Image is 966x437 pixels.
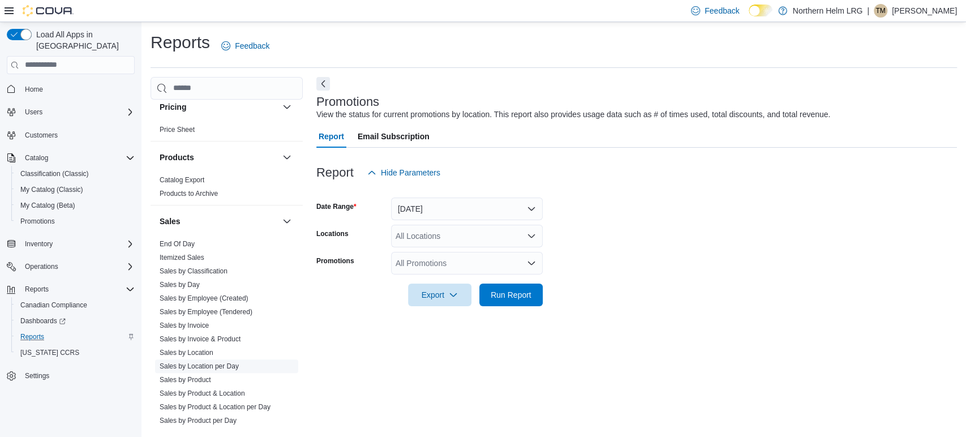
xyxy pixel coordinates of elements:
span: Products to Archive [160,189,218,198]
a: Reports [16,330,49,344]
h3: Report [316,166,354,179]
button: [DATE] [391,198,543,220]
span: Reports [25,285,49,294]
button: [US_STATE] CCRS [11,345,139,361]
button: Classification (Classic) [11,166,139,182]
button: Inventory [2,236,139,252]
span: Reports [16,330,135,344]
button: Sales [280,215,294,228]
span: Load All Apps in [GEOGRAPHIC_DATA] [32,29,135,52]
button: Operations [20,260,63,273]
a: Home [20,83,48,96]
span: Sales by Product & Location [160,389,245,398]
a: My Catalog (Classic) [16,183,88,196]
span: Home [25,85,43,94]
label: Locations [316,229,349,238]
a: Sales by Invoice & Product [160,335,241,343]
span: Settings [20,369,135,383]
input: Dark Mode [749,5,772,16]
button: Reports [2,281,139,297]
button: Operations [2,259,139,275]
p: Northern Helm LRG [793,4,863,18]
p: | [867,4,869,18]
button: Pricing [280,100,294,114]
span: Sales by Location per Day [160,362,239,371]
a: Sales by Employee (Tendered) [160,308,252,316]
span: Classification (Classic) [16,167,135,181]
a: Dashboards [16,314,70,328]
span: My Catalog (Classic) [16,183,135,196]
div: View the status for current promotions by location. This report also provides usage data such as ... [316,109,830,121]
h3: Pricing [160,101,186,113]
a: Customers [20,128,62,142]
span: Reports [20,282,135,296]
span: Catalog [20,151,135,165]
span: Home [20,82,135,96]
a: Sales by Product & Location [160,389,245,397]
a: Promotions [16,215,59,228]
button: Customers [2,127,139,143]
span: Dashboards [16,314,135,328]
button: Pricing [160,101,278,113]
h3: Sales [160,216,181,227]
span: TM [875,4,885,18]
span: Run Report [491,289,531,301]
span: Settings [25,371,49,380]
button: Reports [20,282,53,296]
a: Sales by Employee (Created) [160,294,248,302]
span: My Catalog (Classic) [20,185,83,194]
a: Sales by Day [160,281,200,289]
button: Settings [2,367,139,384]
button: Sales [160,216,278,227]
button: Run Report [479,284,543,306]
span: Classification (Classic) [20,169,89,178]
span: Promotions [20,217,55,226]
button: My Catalog (Beta) [11,198,139,213]
a: Sales by Product per Day [160,417,237,425]
a: Sales by Location per Day [160,362,239,370]
span: Feedback [235,40,269,52]
a: [US_STATE] CCRS [16,346,84,359]
a: Classification (Classic) [16,167,93,181]
button: Catalog [2,150,139,166]
span: Inventory [20,237,135,251]
a: Sales by Location [160,349,213,357]
button: Inventory [20,237,57,251]
button: Reports [11,329,139,345]
button: Next [316,77,330,91]
span: Sales by Location [160,348,213,357]
span: Sales by Day [160,280,200,289]
span: Price Sheet [160,125,195,134]
span: Canadian Compliance [16,298,135,312]
span: Itemized Sales [160,253,204,262]
span: [US_STATE] CCRS [20,348,79,357]
span: Customers [20,128,135,142]
span: Users [20,105,135,119]
span: Customers [25,131,58,140]
a: Sales by Invoice [160,322,209,329]
button: Users [2,104,139,120]
span: Reports [20,332,44,341]
a: Settings [20,369,54,383]
button: Hide Parameters [363,161,445,184]
p: [PERSON_NAME] [892,4,957,18]
button: Catalog [20,151,53,165]
span: Operations [20,260,135,273]
button: Products [160,152,278,163]
a: Feedback [217,35,274,57]
span: My Catalog (Beta) [20,201,75,210]
button: Home [2,81,139,97]
a: Catalog Export [160,176,204,184]
button: Open list of options [527,232,536,241]
label: Promotions [316,256,354,265]
span: Catalog Export [160,175,204,185]
a: Itemized Sales [160,254,204,262]
button: Products [280,151,294,164]
a: End Of Day [160,240,195,248]
span: Washington CCRS [16,346,135,359]
span: Dark Mode [749,16,749,17]
a: Products to Archive [160,190,218,198]
span: Inventory [25,239,53,249]
button: Users [20,105,47,119]
span: Catalog [25,153,48,162]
